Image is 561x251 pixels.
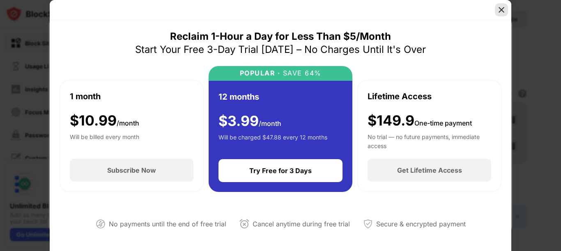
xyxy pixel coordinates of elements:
div: No payments until the end of free trial [109,218,226,230]
div: Start Your Free 3-Day Trial [DATE] – No Charges Until It's Over [135,43,426,56]
span: /month [259,119,281,128]
div: $ 10.99 [70,112,139,129]
div: 1 month [70,90,101,103]
div: Lifetime Access [368,90,432,103]
div: Will be billed every month [70,132,139,149]
div: Subscribe Now [107,166,156,174]
span: One-time payment [414,119,472,127]
div: Cancel anytime during free trial [253,218,350,230]
div: POPULAR · [240,69,280,77]
img: not-paying [96,219,106,229]
div: Try Free for 3 Days [249,167,312,175]
div: Secure & encrypted payment [376,218,466,230]
img: cancel-anytime [239,219,249,229]
div: $ 3.99 [218,113,281,130]
div: No trial — no future payments, immediate access [368,132,491,149]
div: $149.9 [368,112,472,129]
img: secured-payment [363,219,373,229]
div: Get Lifetime Access [397,166,462,174]
div: SAVE 64% [280,69,322,77]
span: /month [117,119,139,127]
div: Reclaim 1-Hour a Day for Less Than $5/Month [170,30,391,43]
div: Will be charged $47.88 every 12 months [218,133,327,149]
div: 12 months [218,91,259,103]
